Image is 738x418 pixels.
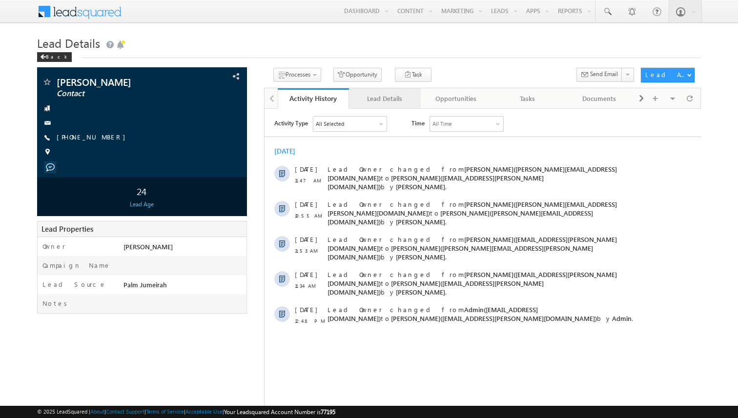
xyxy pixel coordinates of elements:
span: [PERSON_NAME] [131,179,181,187]
span: [PERSON_NAME] [131,74,181,82]
span: Lead Owner changed from to by . [63,126,352,152]
span: [PERSON_NAME]([PERSON_NAME][EMAIL_ADDRESS][PERSON_NAME][DOMAIN_NAME]) [63,135,328,152]
span: Send Email [590,70,618,79]
div: Lead Age [40,200,244,209]
span: 77195 [321,408,335,416]
div: Palm Jumeirah [121,280,246,294]
a: Acceptable Use [185,408,223,415]
button: Task [395,68,431,82]
div: [DATE] [10,38,41,47]
span: [DATE] [30,197,52,205]
span: Lead Details [37,35,100,51]
button: Opportunity [333,68,382,82]
span: Lead Owner changed from to by . [63,161,352,187]
span: [PERSON_NAME]([PERSON_NAME][EMAIL_ADDRESS][DOMAIN_NAME]) [63,56,352,73]
span: [PERSON_NAME]([EMAIL_ADDRESS][PERSON_NAME][DOMAIN_NAME]) [126,205,332,214]
span: 10:55 AM [30,102,60,111]
span: [PERSON_NAME]([EMAIL_ADDRESS][PERSON_NAME][DOMAIN_NAME]) [63,170,279,187]
span: [PERSON_NAME] [131,144,181,152]
span: Lead Owner changed from to by . [63,91,352,117]
label: Owner [42,242,65,251]
div: Activity History [285,94,342,103]
div: Lead Actions [645,70,687,79]
span: © 2025 LeadSquared | | | | | [37,407,335,417]
span: Admin([EMAIL_ADDRESS][DOMAIN_NAME]) [63,197,273,214]
span: [DATE] [30,91,52,100]
button: Processes [273,68,321,82]
a: About [90,408,104,415]
span: 11:47 AM [30,67,60,76]
span: [DATE] [30,126,52,135]
span: [PERSON_NAME]([PERSON_NAME][EMAIL_ADDRESS][PERSON_NAME][DOMAIN_NAME]) [63,91,352,108]
span: [PERSON_NAME]([EMAIL_ADDRESS][PERSON_NAME][DOMAIN_NAME]) [63,161,352,179]
span: Lead Owner changed from to by . [63,197,369,214]
span: Lead Properties [41,224,93,234]
div: Lead Details [357,93,412,104]
span: Your Leadsquared Account Number is [224,408,335,416]
label: Notes [42,299,71,308]
span: [PHONE_NUMBER] [57,133,130,142]
a: Back [37,52,77,60]
span: Lead Owner changed from to by . [63,56,352,82]
span: [PERSON_NAME]([PERSON_NAME][EMAIL_ADDRESS][DOMAIN_NAME]) [63,100,328,117]
button: Send Email [576,68,622,82]
div: Documents [572,93,627,104]
div: Back [37,52,72,62]
div: All Selected [51,11,80,20]
span: 12:48 PM [30,208,60,217]
a: Lead Details [349,88,421,109]
button: Lead Actions [641,68,695,82]
a: Tasks [492,88,564,109]
span: [PERSON_NAME] [123,242,173,251]
label: Campaign Name [42,261,111,270]
span: [PERSON_NAME] [131,109,181,117]
a: Opportunities [421,88,492,109]
span: [PERSON_NAME] [57,77,187,87]
a: Terms of Service [146,408,184,415]
a: Contact Support [106,408,144,415]
div: Tasks [500,93,555,104]
div: All Time [168,11,187,20]
div: All Selected [49,8,122,22]
a: Activity History [278,88,349,109]
span: Time [147,7,160,22]
span: [PERSON_NAME]([EMAIL_ADDRESS][PERSON_NAME][DOMAIN_NAME]) [63,126,352,143]
span: [DATE] [30,161,52,170]
span: 11:34 AM [30,173,60,181]
span: [PERSON_NAME]([EMAIL_ADDRESS][PERSON_NAME][DOMAIN_NAME]) [63,65,279,82]
span: Activity Type [10,7,43,22]
a: Documents [564,88,635,109]
span: Contact [57,89,187,99]
span: 11:53 AM [30,138,60,146]
span: Processes [286,71,310,78]
div: 24 [40,182,244,200]
div: Opportunities [429,93,484,104]
label: Lead Source [42,280,106,289]
span: Admin [348,205,367,214]
span: [DATE] [30,56,52,65]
